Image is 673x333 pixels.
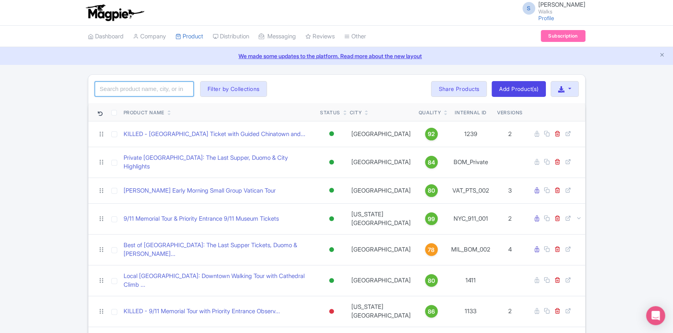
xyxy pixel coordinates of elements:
a: We made some updates to the platform. Read more about the new layout [5,52,668,60]
th: Versions [494,103,526,121]
a: Other [344,26,366,47]
td: NYC_911_001 [447,203,494,234]
a: 80 [419,274,444,287]
a: Best of [GEOGRAPHIC_DATA]: The Last Supper Tickets, Duomo & [PERSON_NAME]... [124,241,314,259]
div: City [350,109,362,116]
a: 99 [419,212,444,225]
a: Local [GEOGRAPHIC_DATA]: Downtown Walking Tour with Cathedral Climb ... [124,272,314,289]
span: 4 [508,246,512,253]
td: [US_STATE][GEOGRAPHIC_DATA] [347,296,416,327]
div: Active [328,275,336,286]
a: [PERSON_NAME] Early Morning Small Group Vatican Tour [124,186,276,195]
td: 1133 [447,296,494,327]
div: Inactive [328,306,336,317]
span: 80 [428,186,435,195]
a: 92 [419,128,444,140]
td: [GEOGRAPHIC_DATA] [347,147,416,178]
a: 80 [419,184,444,197]
img: logo-ab69f6fb50320c5b225c76a69d11143b.png [84,4,145,21]
a: 86 [419,305,444,318]
a: Private [GEOGRAPHIC_DATA]: The Last Supper, Duomo & City Highlights [124,153,314,171]
a: 9/11 Memorial Tour & Priority Entrance 9/11 Museum Tickets [124,214,279,223]
a: Messaging [259,26,296,47]
div: Status [320,109,340,116]
td: [GEOGRAPHIC_DATA] [347,121,416,147]
a: KILLED - 9/11 Memorial Tour with Priority Entrance Observ... [124,307,280,316]
span: [PERSON_NAME] [538,1,585,8]
div: Product Name [124,109,164,116]
a: 84 [419,156,444,168]
td: [US_STATE][GEOGRAPHIC_DATA] [347,203,416,234]
input: Search product name, city, or interal id [95,81,194,96]
span: 80 [428,276,435,285]
td: [GEOGRAPHIC_DATA] [347,234,416,265]
a: S [PERSON_NAME] Walks [518,2,585,14]
button: Filter by Collections [200,81,267,97]
span: 86 [428,307,435,316]
a: Subscription [541,30,585,42]
th: Internal ID [447,103,494,121]
td: [GEOGRAPHIC_DATA] [347,265,416,296]
a: Share Products [431,81,487,97]
small: Walks [538,9,585,14]
span: 2 [508,307,512,315]
div: Active [328,128,336,140]
div: Quality [419,109,441,116]
a: Dashboard [88,26,124,47]
span: 92 [428,130,435,138]
td: 1411 [447,265,494,296]
td: BOM_Private [447,147,494,178]
button: Close announcement [659,51,665,60]
td: VAT_PTS_002 [447,178,494,203]
span: 84 [428,158,435,167]
a: Reviews [305,26,335,47]
span: 3 [508,187,512,194]
td: 1239 [447,121,494,147]
td: [GEOGRAPHIC_DATA] [347,178,416,203]
a: Add Product(s) [492,81,546,97]
a: Distribution [213,26,249,47]
span: 99 [428,215,435,223]
span: 2 [508,130,512,138]
span: 2 [508,215,512,222]
a: KILLED - [GEOGRAPHIC_DATA] Ticket with Guided Chinatown and... [124,130,305,139]
div: Active [328,185,336,196]
a: Product [175,26,203,47]
a: Company [133,26,166,47]
span: S [522,2,535,15]
td: MIL_BOM_002 [447,234,494,265]
div: Open Intercom Messenger [646,306,665,325]
a: 78 [419,243,444,256]
div: Active [328,157,336,168]
div: Active [328,244,336,255]
a: Profile [538,15,554,21]
span: 78 [428,246,435,254]
div: Active [328,213,336,225]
